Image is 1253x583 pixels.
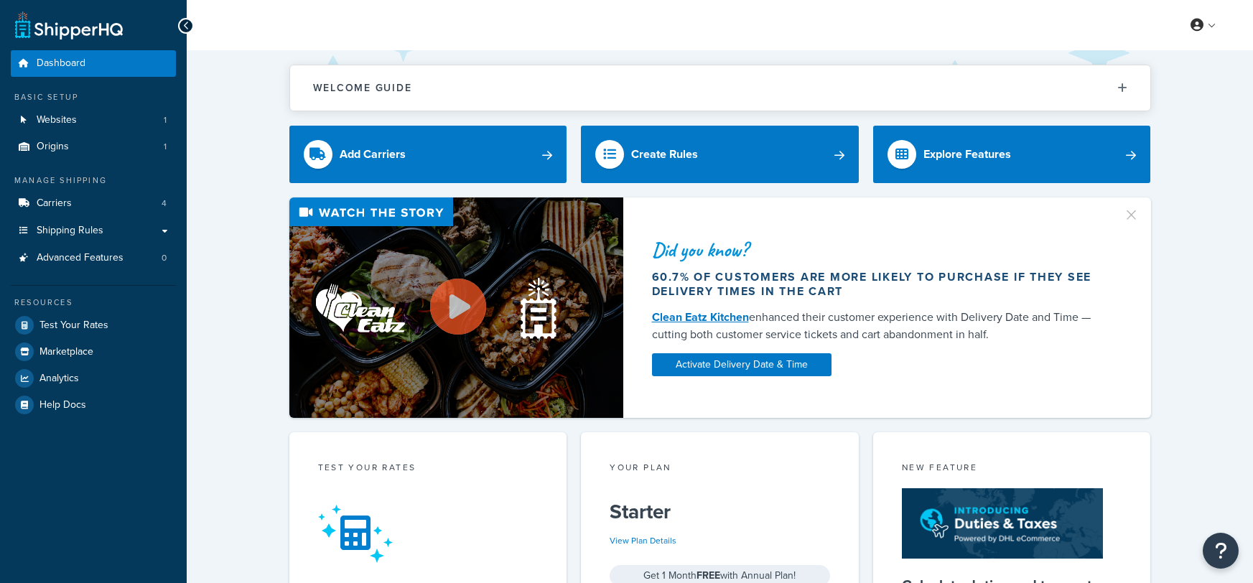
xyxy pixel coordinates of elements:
[37,141,69,153] span: Origins
[39,346,93,358] span: Marketplace
[11,134,176,160] a: Origins1
[631,144,698,164] div: Create Rules
[37,57,85,70] span: Dashboard
[11,312,176,338] a: Test Your Rates
[162,197,167,210] span: 4
[581,126,859,183] a: Create Rules
[11,91,176,103] div: Basic Setup
[11,365,176,391] a: Analytics
[318,461,539,477] div: Test your rates
[697,568,720,583] strong: FREE
[11,392,176,418] a: Help Docs
[289,197,623,418] img: Video thumbnail
[11,174,176,187] div: Manage Shipping
[11,218,176,244] a: Shipping Rules
[11,190,176,217] li: Carriers
[652,240,1106,260] div: Did you know?
[290,65,1150,111] button: Welcome Guide
[37,252,124,264] span: Advanced Features
[11,134,176,160] li: Origins
[652,309,1106,343] div: enhanced their customer experience with Delivery Date and Time — cutting both customer service ti...
[1203,533,1239,569] button: Open Resource Center
[313,83,412,93] h2: Welcome Guide
[11,339,176,365] a: Marketplace
[11,107,176,134] li: Websites
[610,534,676,547] a: View Plan Details
[164,141,167,153] span: 1
[39,320,108,332] span: Test Your Rates
[11,245,176,271] li: Advanced Features
[39,373,79,385] span: Analytics
[873,126,1151,183] a: Explore Features
[610,500,830,523] h5: Starter
[39,399,86,411] span: Help Docs
[37,197,72,210] span: Carriers
[164,114,167,126] span: 1
[289,126,567,183] a: Add Carriers
[923,144,1011,164] div: Explore Features
[162,252,167,264] span: 0
[37,114,77,126] span: Websites
[340,144,406,164] div: Add Carriers
[11,297,176,309] div: Resources
[652,353,832,376] a: Activate Delivery Date & Time
[37,225,103,237] span: Shipping Rules
[610,461,830,477] div: Your Plan
[11,190,176,217] a: Carriers4
[11,50,176,77] a: Dashboard
[652,309,749,325] a: Clean Eatz Kitchen
[11,107,176,134] a: Websites1
[652,270,1106,299] div: 60.7% of customers are more likely to purchase if they see delivery times in the cart
[11,245,176,271] a: Advanced Features0
[902,461,1122,477] div: New Feature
